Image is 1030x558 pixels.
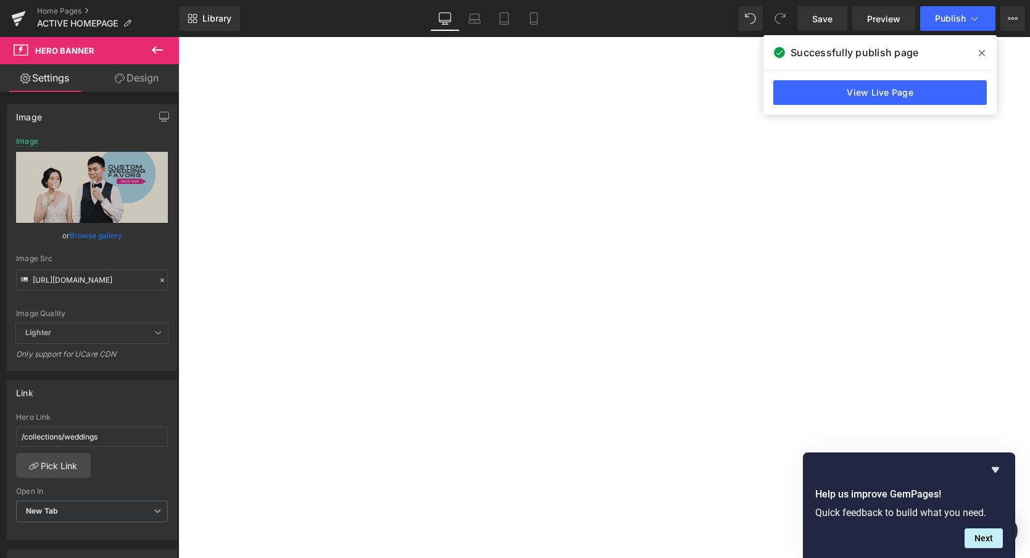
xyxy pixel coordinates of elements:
[16,254,168,263] div: Image Src
[16,381,33,398] div: Link
[519,6,549,31] a: Mobile
[460,6,489,31] a: Laptop
[430,6,460,31] a: Desktop
[16,427,168,447] input: https://your-shop.myshopify.com
[70,225,122,246] a: Browse gallery
[815,507,1003,518] p: Quick feedback to build what you need.
[26,506,58,515] b: New Tab
[738,6,763,31] button: Undo
[791,45,918,60] span: Successfully publish page
[935,14,966,23] span: Publish
[815,487,1003,502] h2: Help us improve GemPages!
[35,46,94,56] span: Hero Banner
[773,80,987,105] a: View Live Page
[202,13,231,24] span: Library
[852,6,915,31] a: Preview
[16,137,38,146] div: Image
[16,105,42,122] div: Image
[16,269,168,291] input: Link
[867,12,900,25] span: Preview
[815,462,1003,548] div: Help us improve GemPages!
[1000,6,1025,31] button: More
[768,6,792,31] button: Redo
[25,328,51,337] b: Lighter
[16,349,168,367] div: Only support for UCare CDN
[16,229,168,242] div: or
[179,6,240,31] a: New Library
[16,487,168,496] div: Open In
[16,413,168,422] div: Hero Link
[16,453,91,478] a: Pick Link
[37,6,179,16] a: Home Pages
[812,12,833,25] span: Save
[92,64,181,92] a: Design
[489,6,519,31] a: Tablet
[965,528,1003,548] button: Next question
[920,6,995,31] button: Publish
[988,462,1003,477] button: Hide survey
[16,309,168,318] div: Image Quality
[37,19,118,28] span: ACTIVE HOMEPAGE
